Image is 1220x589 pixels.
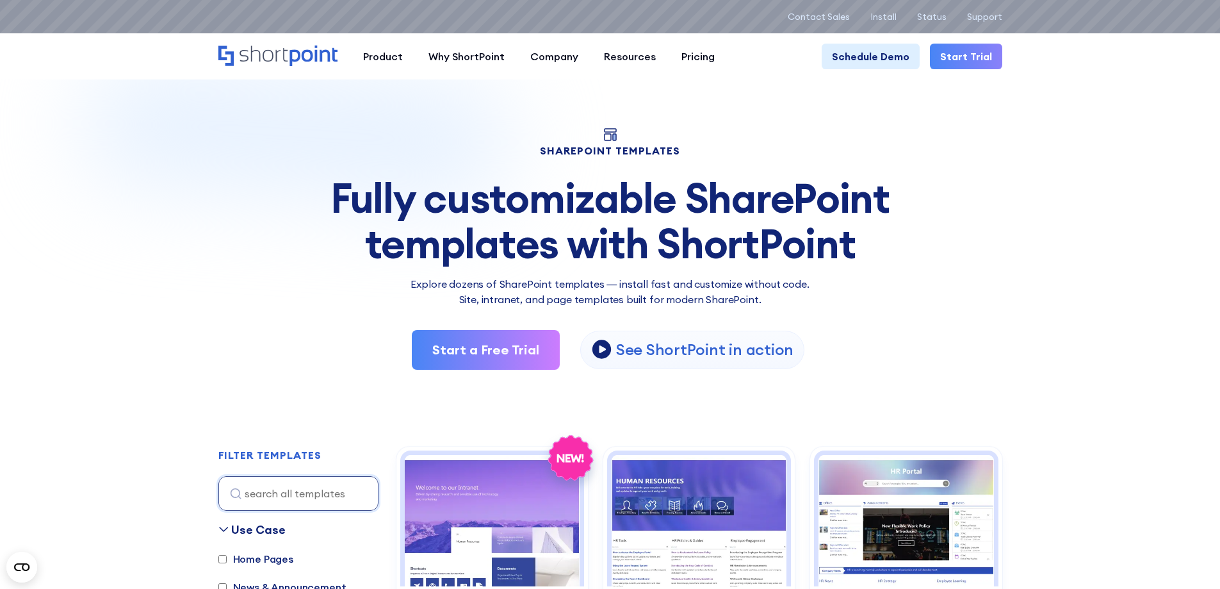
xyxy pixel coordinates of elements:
iframe: Chat Widget [1156,527,1220,589]
img: HR 2 - HR Intranet Portal: Central HR hub for search, announcements, events, learning. [818,455,993,586]
a: Status [917,12,947,22]
div: Resources [604,49,656,64]
a: Support [967,12,1002,22]
h1: SHAREPOINT TEMPLATES [218,146,1002,155]
div: Pricing [681,49,715,64]
a: Start Trial [930,44,1002,69]
a: Company [517,44,591,69]
a: Schedule Demo [822,44,920,69]
h2: FILTER TEMPLATES [218,450,321,461]
a: Pricing [669,44,728,69]
a: Contact Sales [788,12,850,22]
a: Start a Free Trial [412,330,560,370]
a: open lightbox [580,331,804,369]
input: search all templates [218,476,378,511]
div: Product [363,49,403,64]
p: See ShortPoint in action [616,340,793,360]
a: Product [350,44,416,69]
input: Home Pages [218,555,227,563]
img: Enterprise 1 – SharePoint Homepage Design: Modern intranet homepage for news, documents, and events. [405,455,580,586]
label: Home Pages [218,551,293,567]
a: Why ShortPoint [416,44,517,69]
a: Resources [591,44,669,69]
a: Home [218,46,338,67]
p: Explore dozens of SharePoint templates — install fast and customize without code. Site, intranet,... [218,276,1002,307]
a: Install [870,12,897,22]
div: Use Case [231,521,286,538]
img: HR 1 – Human Resources Template: Centralize tools, policies, training, engagement, and news. [612,455,786,586]
div: Company [530,49,578,64]
div: Why ShortPoint [428,49,505,64]
button: Open CMP widget [6,552,37,583]
div: Fully customizable SharePoint templates with ShortPoint [218,176,1002,266]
